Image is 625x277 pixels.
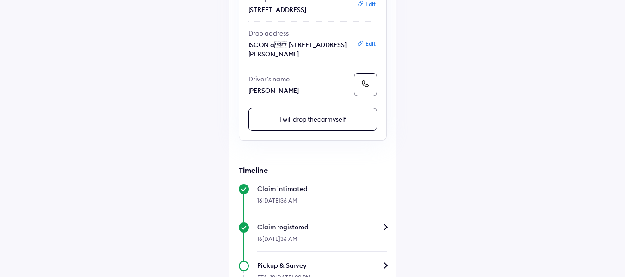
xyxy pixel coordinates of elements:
div: Pickup & Survey [257,261,387,270]
p: Drop address [248,29,350,38]
h6: Timeline [239,166,387,175]
p: ISCON â [STREET_ADDRESS][PERSON_NAME] [248,40,350,59]
div: 16[DATE]36 AM [257,232,387,252]
button: I will drop thecarmyself [248,108,377,131]
div: Claim registered [257,222,387,232]
button: Edit [354,39,378,49]
p: Driver’s name [248,74,350,84]
p: [PERSON_NAME] [248,86,350,95]
div: 16[DATE]36 AM [257,193,387,213]
div: Claim intimated [257,184,387,193]
p: [STREET_ADDRESS] [248,5,350,14]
